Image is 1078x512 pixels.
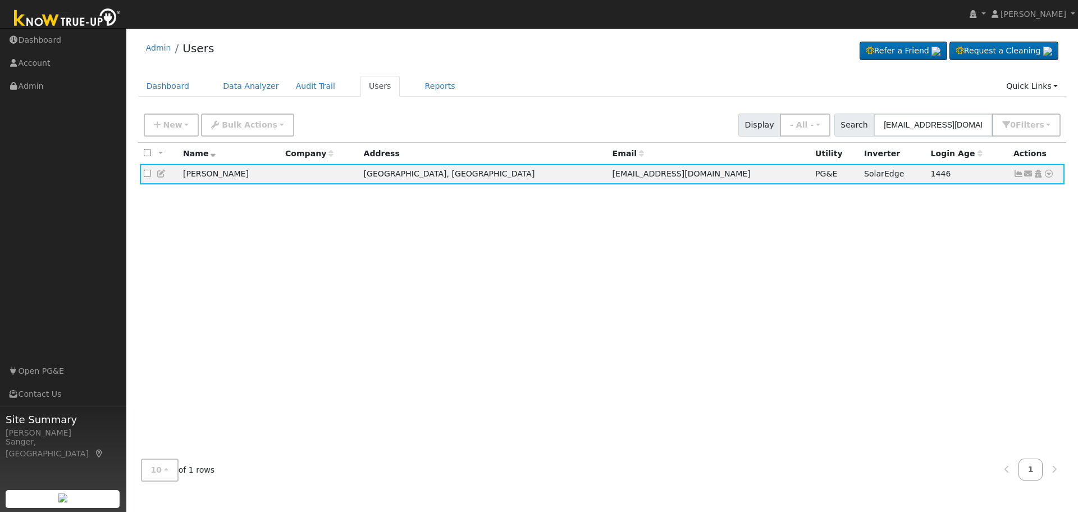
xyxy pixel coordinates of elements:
div: Address [364,148,605,160]
td: [PERSON_NAME] [179,164,281,185]
span: 08/27/2021 9:54:24 AM [931,169,951,178]
span: Name [183,149,216,158]
button: 0Filters [992,114,1061,137]
a: Map [94,449,104,458]
a: 1 [1018,459,1043,481]
span: PG&E [815,169,837,178]
span: of 1 rows [141,459,215,482]
a: Refer a Friend [860,42,947,61]
a: sjlewis78@yahoo.com [1024,168,1034,180]
button: New [144,114,199,137]
a: Request a Cleaning [949,42,1058,61]
button: Bulk Actions [201,114,294,137]
span: [EMAIL_ADDRESS][DOMAIN_NAME] [613,169,751,178]
div: [PERSON_NAME] [6,427,120,439]
input: Search [874,114,993,137]
button: 10 [141,459,179,482]
span: Display [738,114,780,137]
span: s [1039,120,1044,129]
div: Utility [815,148,856,160]
img: retrieve [58,493,67,502]
span: 10 [151,465,162,474]
div: Actions [1013,148,1061,160]
a: Login As [1033,169,1043,178]
span: Site Summary [6,412,120,427]
a: Users [360,76,400,97]
span: [PERSON_NAME] [1001,10,1066,19]
div: Sanger, [GEOGRAPHIC_DATA] [6,436,120,460]
span: Days since last login [931,149,983,158]
span: Filter [1016,120,1044,129]
a: Data Analyzer [214,76,287,97]
span: Email [613,149,644,158]
img: Know True-Up [8,6,126,31]
a: Dashboard [138,76,198,97]
div: Inverter [864,148,923,160]
a: Admin [146,43,171,52]
a: Show Graph [1013,169,1024,178]
img: retrieve [931,47,940,56]
a: Reports [417,76,464,97]
a: Edit User [157,169,167,178]
img: retrieve [1043,47,1052,56]
span: New [163,120,182,129]
span: Company name [285,149,334,158]
a: Audit Trail [287,76,344,97]
span: Search [834,114,874,137]
span: Bulk Actions [222,120,277,129]
a: Quick Links [998,76,1066,97]
td: [GEOGRAPHIC_DATA], [GEOGRAPHIC_DATA] [360,164,609,185]
a: Other actions [1044,168,1054,180]
a: Users [182,42,214,55]
span: SolarEdge [864,169,904,178]
button: - All - [780,114,830,137]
